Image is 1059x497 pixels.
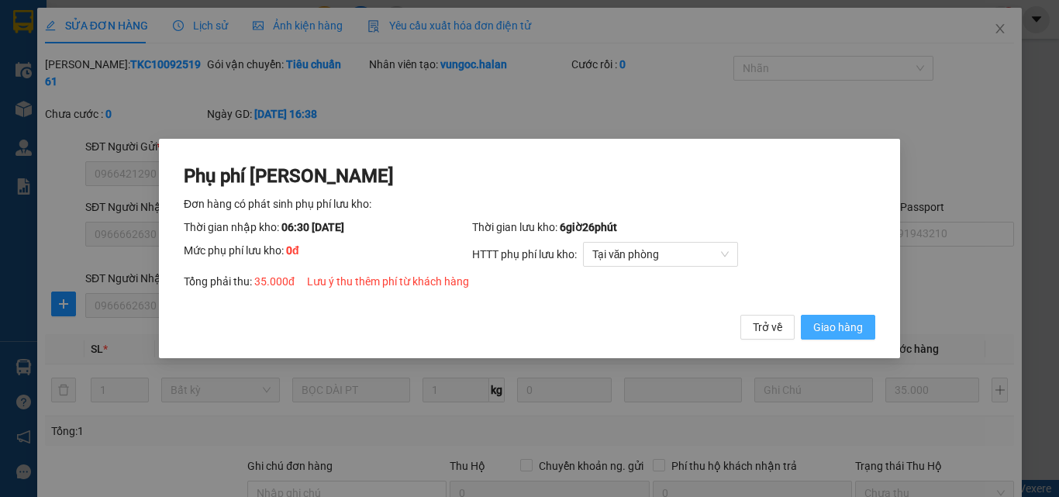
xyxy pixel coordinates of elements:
div: HTTT phụ phí lưu kho: [472,242,875,267]
span: Phụ phí [PERSON_NAME] [184,165,394,187]
button: Giao hàng [801,315,875,340]
div: Thời gian lưu kho: [472,219,875,236]
span: Lưu ý thu thêm phí từ khách hàng [307,275,469,288]
span: 35.000 đ [254,275,295,288]
div: Thời gian nhập kho: [184,219,472,236]
span: Trở về [753,319,782,336]
span: Giao hàng [813,319,863,336]
span: Tại văn phòng [592,243,729,266]
span: 0 đ [286,244,299,257]
div: Mức phụ phí lưu kho: [184,242,472,267]
div: Tổng phải thu: [184,273,875,290]
span: 6 giờ 26 phút [560,221,617,233]
span: 06:30 [DATE] [281,221,344,233]
button: Trở về [740,315,795,340]
div: Đơn hàng có phát sinh phụ phí lưu kho: [184,195,875,212]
